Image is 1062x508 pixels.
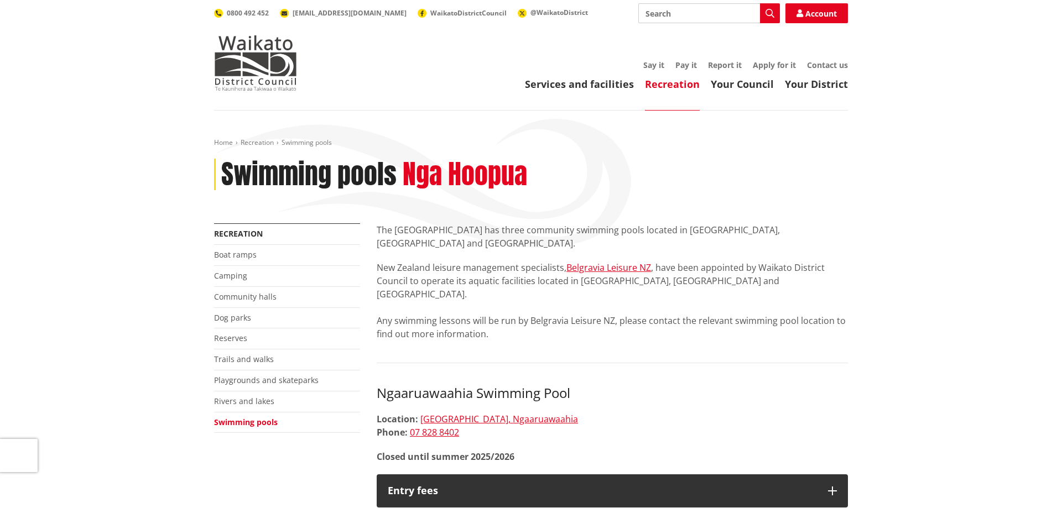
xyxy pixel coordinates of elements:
h1: Swimming pools [221,159,397,191]
a: Recreation [241,138,274,147]
a: [GEOGRAPHIC_DATA], Ngaaruawaahia [420,413,578,425]
div: Entry fees [388,485,817,496]
span: 0800 492 452 [227,8,269,18]
a: Belgravia Leisure NZ [566,261,651,274]
a: @WaikatoDistrict [518,8,588,17]
button: Entry fees [377,474,848,507]
span: @WaikatoDistrict [530,8,588,17]
p: New Zealand leisure management specialists, , have been appointed by Waikato District Council to ... [377,261,848,341]
a: Apply for it [753,60,796,70]
a: Account [785,3,848,23]
a: Report it [708,60,742,70]
a: WaikatoDistrictCouncil [418,8,507,18]
img: Waikato District Council - Te Kaunihera aa Takiwaa o Waikato [214,35,297,91]
a: Playgrounds and skateparks [214,375,319,385]
strong: Location: [377,413,418,425]
strong: Phone: [377,426,408,438]
span: WaikatoDistrictCouncil [430,8,507,18]
a: Trails and walks [214,354,274,364]
a: Camping [214,270,247,281]
p: The [GEOGRAPHIC_DATA] has three community swimming pools located in [GEOGRAPHIC_DATA], [GEOGRAPHI... [377,223,848,250]
a: Swimming pools [214,417,278,427]
a: Pay it [675,60,697,70]
span: [EMAIL_ADDRESS][DOMAIN_NAME] [293,8,407,18]
a: Community halls [214,291,277,302]
a: Reserves [214,333,247,343]
a: Boat ramps [214,249,257,260]
a: Recreation [214,228,263,239]
a: Recreation [645,77,700,91]
h2: Nga Hoopua [403,159,527,191]
a: Dog parks [214,312,251,323]
a: 07 828 8402 [410,426,459,438]
a: 0800 492 452 [214,8,269,18]
span: Swimming pools [282,138,332,147]
a: Home [214,138,233,147]
a: Services and facilities [525,77,634,91]
a: Your Council [711,77,774,91]
h3: Ngaaruawaahia Swimming Pool [377,385,848,401]
a: [EMAIL_ADDRESS][DOMAIN_NAME] [280,8,407,18]
a: Say it [643,60,664,70]
strong: Closed until summer 2025/2026 [377,451,514,463]
a: Contact us [807,60,848,70]
nav: breadcrumb [214,138,848,148]
a: Rivers and lakes [214,396,274,406]
input: Search input [638,3,780,23]
a: Your District [785,77,848,91]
